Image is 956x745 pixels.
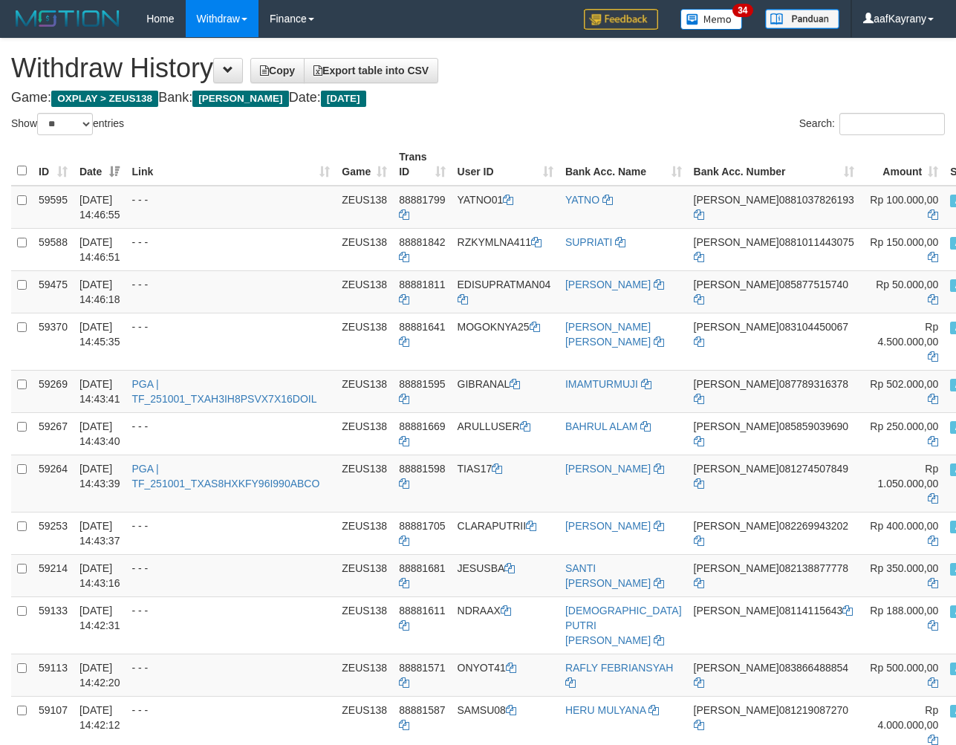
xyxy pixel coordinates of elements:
input: Search: [839,113,945,135]
a: Copy [250,58,305,83]
span: Rp 502.000,00 [870,378,938,390]
td: [DATE] 14:45:35 [74,313,126,370]
td: [DATE] 14:43:40 [74,412,126,455]
a: BAHRUL ALAM [565,420,638,432]
td: 59253 [33,512,74,554]
img: Button%20Memo.svg [680,9,743,30]
select: Showentries [37,113,93,135]
td: ZEUS138 [336,228,393,270]
td: - - - [126,654,336,696]
a: HERU MULYANA [565,704,646,716]
td: 88881799 [393,186,451,229]
span: [PERSON_NAME] [694,704,779,716]
td: 88881681 [393,554,451,596]
td: 59269 [33,370,74,412]
span: Rp 400.000,00 [870,520,938,532]
td: [DATE] 14:42:20 [74,654,126,696]
td: CLARAPUTRII [452,512,559,554]
td: ARULLUSER [452,412,559,455]
span: Export table into CSV [313,65,429,77]
td: 08114115643 [688,596,860,654]
img: MOTION_logo.png [11,7,124,30]
a: [PERSON_NAME] [PERSON_NAME] [565,321,651,348]
span: Rp 100.000,00 [870,194,938,206]
td: NDRAAX [452,596,559,654]
td: [DATE] 14:43:37 [74,512,126,554]
a: Export table into CSV [304,58,438,83]
td: 085877515740 [688,270,860,313]
td: 082138877778 [688,554,860,596]
td: 59264 [33,455,74,512]
span: [PERSON_NAME] [694,463,779,475]
td: 59475 [33,270,74,313]
td: 0881011443075 [688,228,860,270]
td: ZEUS138 [336,370,393,412]
td: ONYOT41 [452,654,559,696]
td: JESUSBA [452,554,559,596]
span: [PERSON_NAME] [694,562,779,574]
td: - - - [126,412,336,455]
th: Date: activate to sort column ascending [74,143,126,186]
td: [DATE] 14:43:41 [74,370,126,412]
td: - - - [126,512,336,554]
td: 59214 [33,554,74,596]
td: - - - [126,554,336,596]
img: panduan.png [765,9,839,29]
td: TIAS17 [452,455,559,512]
span: Rp 150.000,00 [870,236,938,248]
th: Game: activate to sort column ascending [336,143,393,186]
span: [PERSON_NAME] [694,194,779,206]
td: 88881611 [393,596,451,654]
td: ZEUS138 [336,412,393,455]
a: [PERSON_NAME] [565,279,651,290]
th: Link: activate to sort column ascending [126,143,336,186]
td: - - - [126,313,336,370]
span: Rp 4.000.000,00 [877,704,938,731]
td: [DATE] 14:46:55 [74,186,126,229]
span: Rp 250.000,00 [870,420,938,432]
td: 88881571 [393,654,451,696]
td: 88881811 [393,270,451,313]
a: YATNO [565,194,599,206]
td: 88881669 [393,412,451,455]
td: - - - [126,186,336,229]
td: GIBRANAL [452,370,559,412]
a: [PERSON_NAME] [565,520,651,532]
td: 88881705 [393,512,451,554]
td: 083866488854 [688,654,860,696]
th: Bank Acc. Name: activate to sort column ascending [559,143,688,186]
td: 082269943202 [688,512,860,554]
td: ZEUS138 [336,554,393,596]
td: 88881595 [393,370,451,412]
a: [DEMOGRAPHIC_DATA] PUTRI [PERSON_NAME] [565,605,682,646]
td: 59133 [33,596,74,654]
td: 0881037826193 [688,186,860,229]
td: 081274507849 [688,455,860,512]
h4: Game: Bank: Date: [11,91,945,105]
span: [PERSON_NAME] [694,236,779,248]
span: Copy [260,65,295,77]
h1: Withdraw History [11,53,945,83]
td: - - - [126,596,336,654]
td: 59595 [33,186,74,229]
td: [DATE] 14:46:18 [74,270,126,313]
a: PGA | TF_251001_TXAS8HXKFY96I990ABCO [131,463,319,489]
span: [PERSON_NAME] [694,321,779,333]
td: 59370 [33,313,74,370]
td: 59113 [33,654,74,696]
span: Rp 350.000,00 [870,562,938,574]
td: ZEUS138 [336,654,393,696]
span: Rp 500.000,00 [870,662,938,674]
td: ZEUS138 [336,512,393,554]
td: 88881641 [393,313,451,370]
a: PGA | TF_251001_TXAH3IH8PSVX7X16DOIL [131,378,316,405]
td: 59588 [33,228,74,270]
td: ZEUS138 [336,313,393,370]
td: ZEUS138 [336,596,393,654]
span: 34 [732,4,752,17]
th: Amount: activate to sort column ascending [860,143,944,186]
span: Rp 50.000,00 [876,279,938,290]
td: EDISUPRATMAN04 [452,270,559,313]
th: Bank Acc. Number: activate to sort column ascending [688,143,860,186]
td: [DATE] 14:46:51 [74,228,126,270]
